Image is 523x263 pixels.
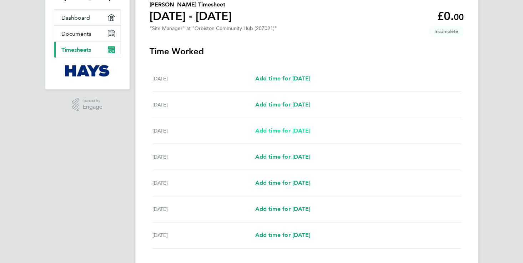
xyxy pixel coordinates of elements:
[54,26,121,41] a: Documents
[152,126,255,135] div: [DATE]
[61,14,90,21] span: Dashboard
[54,65,121,76] a: Go to home page
[150,25,277,31] div: "Site Manager" at "Orbiston Community Hub (20Z021)"
[255,75,310,82] span: Add time for [DATE]
[255,232,310,238] span: Add time for [DATE]
[255,100,310,109] a: Add time for [DATE]
[255,205,310,213] a: Add time for [DATE]
[72,98,102,111] a: Powered byEngage
[255,153,310,161] a: Add time for [DATE]
[65,65,110,76] img: hays-logo-retina.png
[255,153,310,160] span: Add time for [DATE]
[152,205,255,213] div: [DATE]
[255,179,310,186] span: Add time for [DATE]
[255,231,310,239] a: Add time for [DATE]
[152,74,255,83] div: [DATE]
[150,9,232,23] h1: [DATE] - [DATE]
[152,153,255,161] div: [DATE]
[437,9,464,23] app-decimal: £0.
[54,10,121,25] a: Dashboard
[152,179,255,187] div: [DATE]
[255,126,310,135] a: Add time for [DATE]
[255,74,310,83] a: Add time for [DATE]
[255,205,310,212] span: Add time for [DATE]
[150,46,464,57] h3: Time Worked
[61,46,91,53] span: Timesheets
[255,127,310,134] span: Add time for [DATE]
[152,100,255,109] div: [DATE]
[150,0,232,9] h2: [PERSON_NAME] Timesheet
[255,179,310,187] a: Add time for [DATE]
[54,42,121,58] a: Timesheets
[255,101,310,108] span: Add time for [DATE]
[429,25,464,37] span: This timesheet is Incomplete.
[82,104,102,110] span: Engage
[454,12,464,22] span: 00
[82,98,102,104] span: Powered by
[61,30,91,37] span: Documents
[152,231,255,239] div: [DATE]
